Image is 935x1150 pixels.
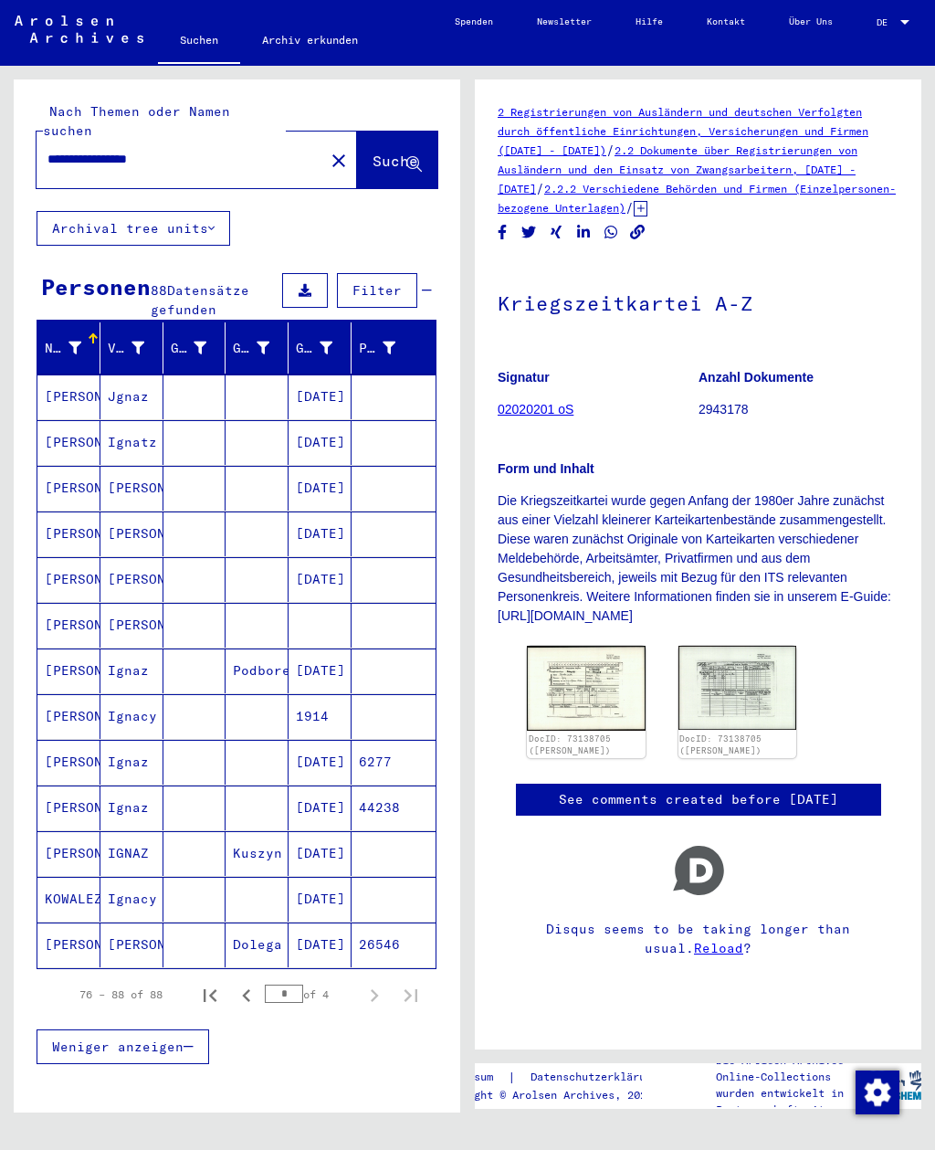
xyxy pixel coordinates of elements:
mat-header-cell: Nachname [37,322,100,374]
mat-cell: [PERSON_NAME] [37,603,100,648]
mat-cell: [PERSON_NAME] [37,923,100,967]
a: DocID: 73138705 ([PERSON_NAME]) [529,733,611,756]
mat-cell: Ignaz [100,786,163,830]
p: Die Arolsen Archives Online-Collections [716,1052,866,1085]
div: Geburtsdatum [296,339,332,358]
span: / [625,199,634,216]
div: of 4 [265,986,356,1003]
mat-cell: [PERSON_NAME] [37,740,100,785]
mat-cell: [PERSON_NAME] [100,603,163,648]
mat-cell: Jgnaz [100,375,163,419]
button: Copy link [628,221,647,244]
div: Prisoner # [359,333,418,363]
button: Last page [393,976,429,1013]
mat-cell: [PERSON_NAME] [100,466,163,511]
mat-cell: Ignaz [100,649,163,693]
mat-cell: Ignacy [100,694,163,739]
mat-cell: [PERSON_NAME] [37,512,100,556]
button: Clear [320,142,357,178]
mat-cell: [PERSON_NAME] [37,466,100,511]
mat-cell: [DATE] [289,786,352,830]
span: Weniger anzeigen [52,1039,184,1055]
img: Zustimmung ändern [856,1071,899,1114]
p: wurden entwickelt in Partnerschaft mit [716,1085,866,1118]
div: Nachname [45,333,104,363]
mat-cell: 26546 [352,923,436,967]
mat-cell: Podborek [226,649,289,693]
a: Suchen [158,18,240,66]
a: Datenschutzerklärung [516,1068,680,1087]
mat-header-cell: Prisoner # [352,322,436,374]
div: Personen [41,270,151,303]
p: 2943178 [699,400,898,419]
button: Share on Twitter [520,221,539,244]
p: Die Kriegszeitkartei wurde gegen Anfang der 1980er Jahre zunächst aus einer Vielzahl kleinerer Ka... [498,491,898,626]
p: Copyright © Arolsen Archives, 2021 [436,1087,680,1103]
mat-cell: [PERSON_NAME] [100,557,163,602]
mat-cell: [PERSON_NAME] [37,375,100,419]
mat-cell: [DATE] [289,466,352,511]
a: DocID: 73138705 ([PERSON_NAME]) [679,733,762,756]
mat-cell: [DATE] [289,740,352,785]
button: Share on WhatsApp [602,221,621,244]
mat-cell: [DATE] [289,923,352,967]
a: 2.2.2 Verschiedene Behörden und Firmen (Einzelpersonen-bezogene Unterlagen) [498,182,896,215]
span: Filter [352,282,402,299]
div: Geburt‏ [233,333,292,363]
mat-cell: [PERSON_NAME] [37,786,100,830]
mat-header-cell: Geburtsname [163,322,226,374]
mat-cell: [PERSON_NAME] [100,923,163,967]
div: 76 – 88 of 88 [79,986,163,1003]
b: Signatur [498,370,550,385]
mat-cell: [DATE] [289,420,352,465]
button: Share on Facebook [493,221,512,244]
div: Vorname [108,339,144,358]
b: Anzahl Dokumente [699,370,814,385]
mat-cell: [PERSON_NAME] [37,649,100,693]
mat-cell: Ignatz [100,420,163,465]
mat-cell: [DATE] [289,877,352,922]
mat-header-cell: Geburt‏ [226,322,289,374]
mat-header-cell: Geburtsdatum [289,322,352,374]
mat-cell: [PERSON_NAME] [37,557,100,602]
div: Geburtsdatum [296,333,355,363]
img: Arolsen_neg.svg [15,16,143,43]
mat-header-cell: Vorname [100,322,163,374]
button: Previous page [228,976,265,1013]
button: Weniger anzeigen [37,1029,209,1064]
mat-cell: [PERSON_NAME] [100,512,163,556]
span: DE [877,17,897,27]
mat-cell: 1914 [289,694,352,739]
mat-cell: [DATE] [289,512,352,556]
button: Archival tree units [37,211,230,246]
p: Disqus seems to be taking longer than usual. ? [498,920,898,958]
div: Vorname [108,333,167,363]
mat-cell: [PERSON_NAME] [37,420,100,465]
div: Geburtsname [171,339,207,358]
mat-cell: 6277 [352,740,436,785]
mat-cell: Ignaz [100,740,163,785]
span: 88 [151,282,167,299]
span: / [536,180,544,196]
div: | [436,1068,680,1087]
img: 002.jpg [678,646,797,730]
div: Prisoner # [359,339,395,358]
span: / [606,142,615,158]
div: Nachname [45,339,81,358]
mat-cell: 44238 [352,786,436,830]
button: Share on LinkedIn [574,221,594,244]
mat-cell: [DATE] [289,557,352,602]
mat-cell: Kuszyn [226,831,289,876]
a: Reload [694,940,743,956]
b: Form und Inhalt [498,461,594,476]
img: 001.jpg [527,646,646,731]
mat-cell: [PERSON_NAME] [37,694,100,739]
a: Archiv erkunden [240,18,380,62]
mat-cell: [PERSON_NAME] [37,831,100,876]
button: Share on Xing [547,221,566,244]
a: 2.2 Dokumente über Registrierungen von Ausländern und den Einsatz von Zwangsarbeitern, [DATE] - [... [498,143,857,195]
span: Datensätze gefunden [151,282,249,318]
mat-cell: Ignacy [100,877,163,922]
mat-cell: KOWALEZYK [37,877,100,922]
h1: Kriegszeitkartei A-Z [498,261,898,342]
